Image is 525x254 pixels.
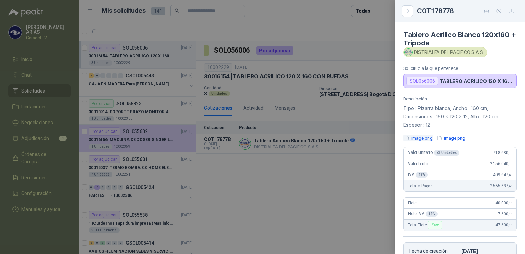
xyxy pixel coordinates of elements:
span: Flete [408,201,417,205]
span: IVA [408,172,428,178]
span: Valor unitario [408,150,459,156]
span: ,00 [508,223,512,227]
button: image.png [403,135,433,142]
div: 19 % [416,172,428,178]
img: Company Logo [405,49,412,56]
span: Total Flete [408,221,443,229]
p: Fecha de creación [409,248,459,254]
span: 2.565.687 [490,183,512,188]
span: ,60 [508,184,512,188]
span: 47.600 [495,223,512,227]
span: ,60 [508,173,512,177]
span: 2.156.040 [490,161,512,166]
span: ,00 [508,162,512,166]
button: image.png [436,135,466,142]
span: ,00 [508,151,512,155]
span: ,00 [508,212,512,216]
div: x 3 Unidades [434,150,459,156]
div: 19 % [426,211,438,217]
div: DISTRIALFA DEL PACIFICO S.A.S. [403,47,487,57]
span: 7.600 [498,212,512,216]
h4: Tablero Acrilico Blanco 120x160 + Tripode [403,31,517,47]
p: Tipo : Pizarra blanca, Ancho : 160 cm, Dimensiones : 160 x 120 x 12, Alto : 120 cm, Espesor : 12 [403,104,517,129]
p: [DATE] [461,248,511,254]
span: Flete IVA [408,211,438,217]
div: Flex [428,221,442,229]
span: 40.000 [495,201,512,205]
div: COT178778 [417,6,517,17]
button: Close [403,7,412,15]
div: SOL056006 [406,77,438,85]
p: TABLERO ACRILICO 120 X 160 CON RUEDAS [439,78,514,84]
span: ,00 [508,201,512,205]
p: Solicitud a la que pertenece [403,66,517,71]
span: 409.647 [493,172,512,177]
p: Descripción [403,96,517,102]
span: Total a Pagar [408,183,432,188]
span: 718.680 [493,150,512,155]
span: Valor bruto [408,161,428,166]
